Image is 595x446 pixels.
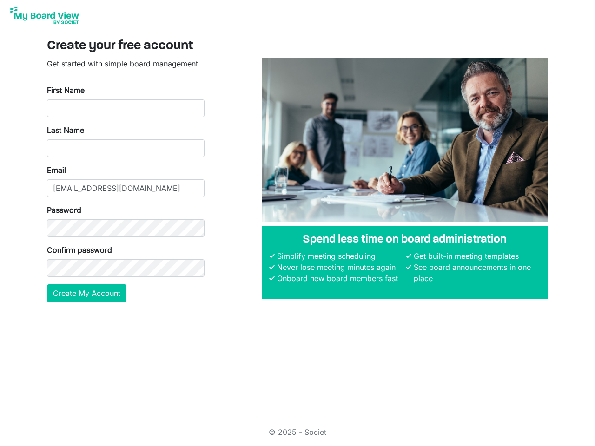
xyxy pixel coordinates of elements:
[411,262,541,284] li: See board announcements in one place
[262,58,548,222] img: A photograph of board members sitting at a table
[47,39,548,54] h3: Create your free account
[47,85,85,96] label: First Name
[47,244,112,256] label: Confirm password
[411,250,541,262] li: Get built-in meeting templates
[275,273,404,284] li: Onboard new board members fast
[47,125,84,136] label: Last Name
[7,4,82,27] img: My Board View Logo
[269,427,326,437] a: © 2025 - Societ
[275,262,404,273] li: Never lose meeting minutes again
[269,233,541,247] h4: Spend less time on board administration
[47,204,81,216] label: Password
[47,59,200,68] span: Get started with simple board management.
[47,284,126,302] button: Create My Account
[275,250,404,262] li: Simplify meeting scheduling
[47,164,66,176] label: Email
